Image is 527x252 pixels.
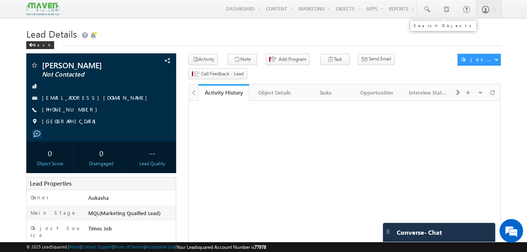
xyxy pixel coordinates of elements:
span: © 2025 LeadSquared | | | | | [26,243,266,251]
button: Activity [188,54,218,65]
span: Add Program [279,56,306,63]
button: Call Feedback - Lead [188,68,247,80]
label: Main Stage [31,209,77,216]
a: Contact Support [82,244,113,249]
span: 77978 [254,244,266,250]
button: Add Program [266,54,310,65]
a: Interview Status [403,84,454,101]
div: Interview Status [409,88,447,97]
div: Lead Quality [131,160,174,167]
span: Not Contacted [42,71,134,79]
div: Opportunities [358,88,396,97]
span: [PHONE_NUMBER] [42,106,101,114]
span: [GEOGRAPHIC_DATA] [42,118,100,126]
a: Tasks [301,84,352,101]
label: Object Source [31,225,81,239]
button: Object Actions [458,54,501,66]
div: Object Actions [461,56,494,63]
span: Lead Details [26,27,77,40]
a: Opportunities [352,84,403,101]
button: Send Email [358,54,395,65]
span: Call Feedback - Lead [201,70,244,77]
div: 0 [28,146,71,160]
div: -- [131,146,174,160]
img: Custom Logo [26,2,59,16]
a: Activity History [198,84,249,101]
a: Object Details [249,84,300,101]
span: Lead Properties [30,179,71,187]
div: Object Score [28,160,71,167]
div: 0 [80,146,123,160]
div: Tasks [307,88,345,97]
div: Disengaged [80,160,123,167]
span: Converse - Chat [397,229,442,236]
div: Object Details [255,88,293,97]
button: Task [320,54,350,65]
a: Terms of Service [114,244,144,249]
div: Search Objects [414,23,473,28]
div: MQL(Marketing Quaified Lead) [86,209,176,220]
div: Activity History [204,89,243,96]
a: [EMAIL_ADDRESS][DOMAIN_NAME] [42,94,151,101]
a: Back [26,41,58,47]
a: About [69,244,80,249]
button: Note [228,54,257,65]
a: Acceptable Use [146,244,175,249]
label: Owner [31,194,49,201]
img: carter-drag [385,228,391,235]
span: Aukasha [88,194,109,201]
div: Times Job [86,225,176,236]
span: Your Leadsquared Account Number is [177,244,266,250]
span: [PERSON_NAME] [42,61,134,69]
span: Send Email [369,55,391,62]
div: Back [26,41,54,49]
